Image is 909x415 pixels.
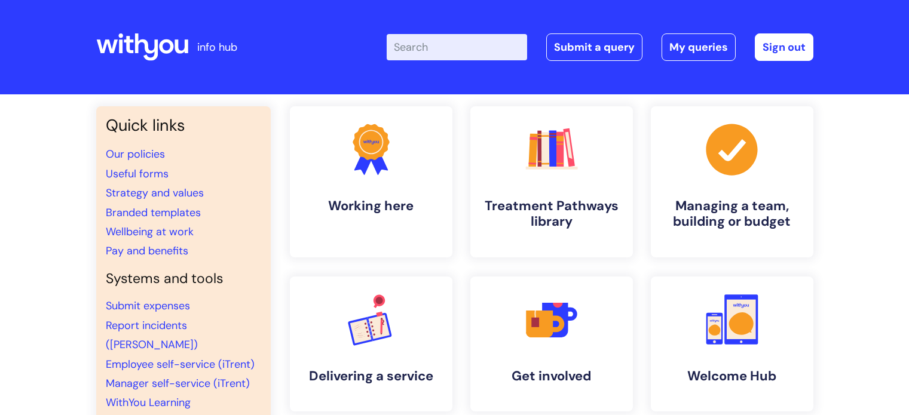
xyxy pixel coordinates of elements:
h3: Quick links [106,116,261,135]
a: My queries [662,33,736,61]
h4: Welcome Hub [660,368,804,384]
a: Sign out [755,33,813,61]
h4: Working here [299,198,443,214]
h4: Systems and tools [106,270,261,287]
a: Submit a query [546,33,642,61]
a: Welcome Hub [651,276,813,411]
a: Useful forms [106,167,169,181]
a: Submit expenses [106,299,190,313]
a: Strategy and values [106,186,204,200]
h4: Delivering a service [299,368,443,384]
p: info hub [197,38,237,57]
a: Employee self-service (iTrent) [106,357,255,371]
h4: Treatment Pathways library [480,198,623,230]
a: Manager self-service (iTrent) [106,376,250,391]
a: Get involved [470,276,633,411]
h4: Managing a team, building or budget [660,198,804,230]
a: Managing a team, building or budget [651,106,813,257]
a: Branded templates [106,205,201,220]
a: Treatment Pathways library [470,106,633,257]
a: Wellbeing at work [106,225,194,239]
a: WithYou Learning [106,395,191,410]
div: | - [387,33,813,61]
a: Report incidents ([PERSON_NAME]) [106,318,198,352]
h4: Get involved [480,368,623,384]
input: Search [387,34,527,60]
a: Our policies [106,147,165,161]
a: Delivering a service [290,276,452,411]
a: Pay and benefits [106,244,188,258]
a: Working here [290,106,452,257]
